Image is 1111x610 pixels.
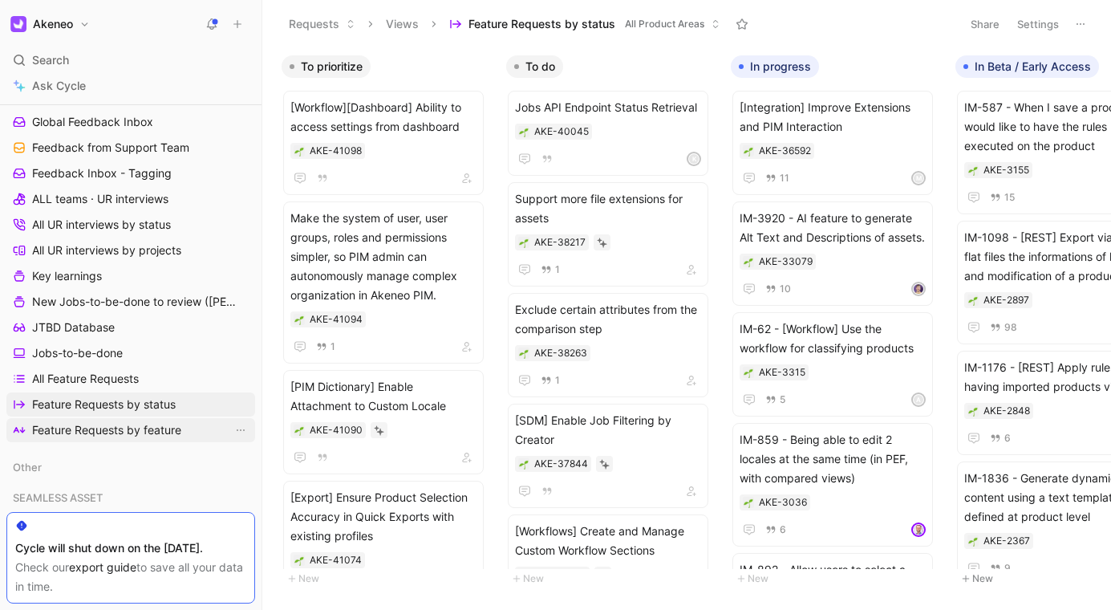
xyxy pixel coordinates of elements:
span: Support more file extensions for assets [515,189,701,228]
span: Search [32,51,69,70]
div: 🌱 [743,497,754,508]
img: 🌱 [744,498,753,508]
img: 🌱 [519,349,529,359]
a: Jobs API Endpoint Status RetrievalK [508,91,708,176]
button: Feature Requests by statusAll Product Areas [442,12,728,36]
a: Feedback from Support Team [6,136,255,160]
span: To do [525,59,555,75]
button: AkeneoAkeneo [6,13,94,35]
span: Feature Requests by status [468,16,615,32]
a: ALL teams · UR interviews [6,187,255,211]
div: AKE-33079 [759,254,813,270]
div: AKE-38263 [534,345,587,361]
div: AKE-2848 [983,403,1030,419]
button: 🌱 [518,348,529,359]
button: 🌱 [518,126,529,137]
span: Jobs API Endpoint Status Retrieval [515,98,701,117]
div: AKE-2367 [983,533,1030,549]
span: 6 [1004,433,1011,443]
span: Exclude certain attributes from the comparison step [515,300,701,339]
span: In progress [750,59,811,75]
div: 🌱 [967,295,979,306]
button: In progress [731,55,819,78]
span: 98 [1004,323,1017,332]
div: Cycle will shut down on the [DATE]. [15,539,246,558]
div: Other [6,455,255,479]
a: All Feature Requests [6,367,255,391]
div: 🌱 [967,405,979,417]
a: All UR interviews by projects [6,238,255,262]
span: IM-62 - [Workflow] Use the workflow for classifying products [740,319,926,358]
img: 🌱 [968,166,978,176]
div: K [688,153,699,165]
span: 9 [1004,563,1011,573]
button: 🌱 [743,367,754,378]
img: 🌱 [294,315,304,325]
a: IM-62 - [Workflow] Use the workflow for classifying products5A [732,312,933,417]
div: To prioritizeNew [275,48,500,596]
button: 🌱 [743,256,754,267]
a: Feedback Inbox - Tagging [6,161,255,185]
div: AKE-3315 [759,364,805,380]
div: AKE-37844 [534,456,588,472]
button: 🌱 [967,165,979,176]
span: 6 [780,525,786,535]
div: In progressNew [724,48,949,596]
a: Jobs-to-be-done [6,341,255,365]
img: 🌱 [519,128,529,137]
button: 6 [762,521,789,539]
button: 1 [537,261,563,279]
div: AKE-40045 [534,124,589,140]
div: To doNew [500,48,724,596]
span: In Beta / Early Access [975,59,1091,75]
img: 🌱 [968,537,978,547]
span: Make the system of user, user groups, roles and permissions simpler, so PIM admin can autonomousl... [290,209,476,305]
button: To do [506,55,563,78]
button: 🌱 [518,458,529,470]
button: 98 [987,319,1020,336]
div: AKE-41098 [310,143,362,159]
button: 5 [762,391,789,409]
a: Feature Requests by featureView actions [6,418,255,442]
img: 🌱 [968,407,978,417]
span: New Jobs-to-be-done to review ([PERSON_NAME]) [32,294,237,310]
span: Feature Requests by feature [32,422,181,438]
div: SEAMLESS ASSET [6,486,255,514]
img: avatar [913,524,924,535]
button: 6 [987,429,1014,447]
button: To prioritize [282,55,371,78]
div: All Product AreasGlobal Feedback InboxFeedback from Support TeamFeedback Inbox - TaggingALL teams... [6,79,255,442]
a: [Export] Ensure Product Selection Accuracy in Quick Exports with existing profiles1 [283,481,484,604]
button: New [282,569,493,588]
span: IM-859 - Being able to edit 2 locales at the same time (in PEF, with compared views) [740,430,926,488]
div: 🌱 [294,314,305,325]
span: Jobs-to-be-done [32,345,123,361]
span: 11 [780,173,789,183]
div: 🌱 [294,425,305,436]
a: [SDM] Enable Job Filtering by Creator [508,404,708,508]
button: In Beta / Early Access [955,55,1099,78]
span: [Integration] Improve Extensions and PIM Interaction [740,98,926,136]
button: 1 [313,338,339,356]
div: AKE-41074 [310,552,362,568]
a: Support more file extensions for assets1 [508,182,708,287]
button: Share [963,13,1007,35]
span: 5 [780,395,785,405]
a: Ask Cycle [6,74,255,98]
span: [Workflows] Create and Manage Custom Workflow Sections [515,522,701,560]
h1: Akeneo [33,17,73,31]
a: [Integration] Improve Extensions and PIM Interaction11M [732,91,933,195]
span: [Workflow][Dashboard] Ability to access settings from dashboard [290,98,476,136]
span: JTBD Database [32,319,115,335]
span: [Export] Ensure Product Selection Accuracy in Quick Exports with existing profiles [290,488,476,546]
div: AKE-2897 [983,292,1029,308]
span: All Feature Requests [32,371,139,387]
a: Feature Requests by status [6,392,255,417]
button: 11 [762,169,793,187]
button: 🌱 [743,145,754,157]
div: 🌱 [518,237,529,248]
